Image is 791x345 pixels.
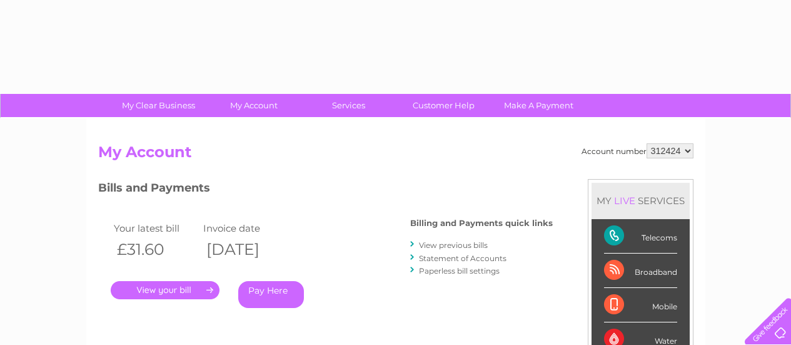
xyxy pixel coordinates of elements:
div: MY SERVICES [592,183,690,219]
a: My Account [202,94,305,117]
div: Broadband [604,254,677,288]
th: £31.60 [111,237,201,262]
h2: My Account [98,143,693,167]
a: . [111,281,219,299]
a: My Clear Business [107,94,210,117]
div: Telecoms [604,219,677,254]
a: View previous bills [419,240,488,250]
td: Your latest bill [111,220,201,237]
div: Account number [582,143,693,158]
td: Invoice date [200,220,290,237]
a: Make A Payment [487,94,590,117]
a: Customer Help [392,94,495,117]
a: Paperless bill settings [419,266,500,275]
div: Mobile [604,288,677,322]
th: [DATE] [200,237,290,262]
div: LIVE [612,195,638,207]
h4: Billing and Payments quick links [410,219,553,228]
a: Pay Here [238,281,304,308]
a: Services [297,94,400,117]
a: Statement of Accounts [419,254,506,263]
h3: Bills and Payments [98,179,553,201]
